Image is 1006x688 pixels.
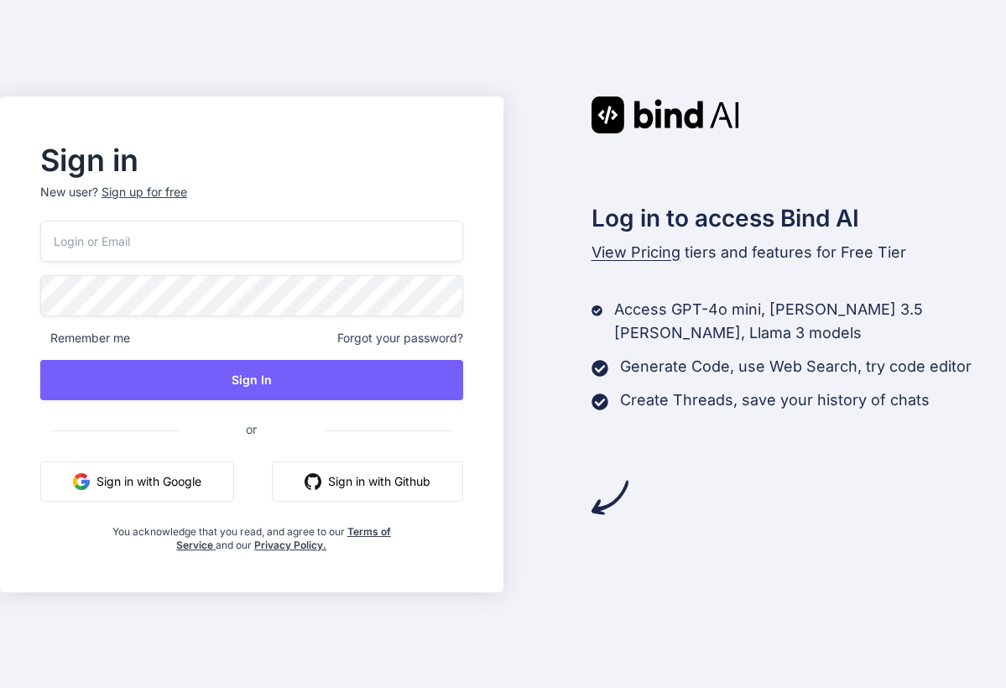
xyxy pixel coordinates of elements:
[592,96,739,133] img: Bind AI logo
[40,221,463,262] input: Login or Email
[305,473,321,490] img: github
[111,515,393,552] div: You acknowledge that you read, and agree to our and our
[73,473,90,490] img: google
[592,479,628,516] img: arrow
[40,147,463,174] h2: Sign in
[337,330,463,347] span: Forgot your password?
[254,539,326,551] a: Privacy Policy.
[620,388,930,412] p: Create Threads, save your history of chats
[592,243,680,261] span: View Pricing
[40,184,463,221] p: New user?
[614,298,1006,345] p: Access GPT-4o mini, [PERSON_NAME] 3.5 [PERSON_NAME], Llama 3 models
[40,461,234,502] button: Sign in with Google
[272,461,463,502] button: Sign in with Github
[102,184,187,201] div: Sign up for free
[620,355,972,378] p: Generate Code, use Web Search, try code editor
[40,360,463,400] button: Sign In
[179,409,324,450] span: or
[40,330,130,347] span: Remember me
[176,525,391,551] a: Terms of Service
